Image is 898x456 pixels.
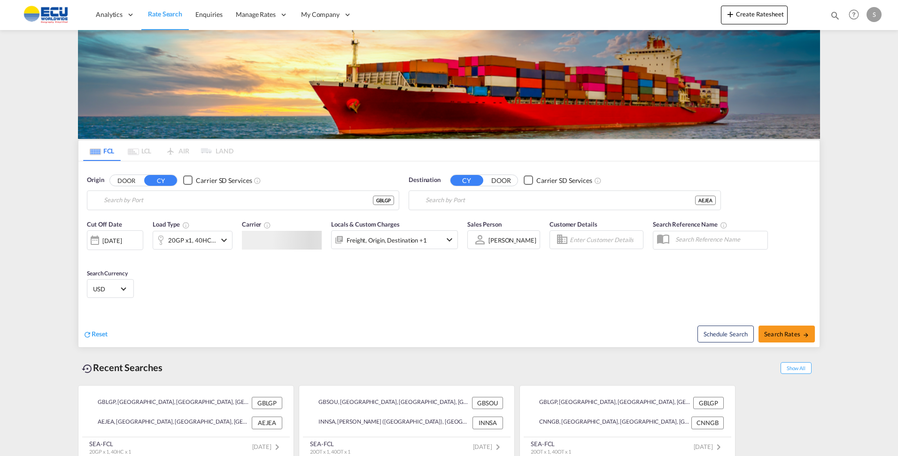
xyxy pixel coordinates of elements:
[467,220,502,228] span: Sales Person
[531,448,571,455] span: 20OT x 1, 40OT x 1
[168,234,216,247] div: 20GP x1 40HC x1
[472,417,503,429] div: INNSA
[252,417,282,429] div: AEJEA
[830,10,840,24] div: icon-magnify
[725,8,736,20] md-icon: icon-plus 400-fg
[803,332,809,338] md-icon: icon-arrow-right
[83,330,92,339] md-icon: icon-refresh
[87,175,104,185] span: Origin
[485,175,518,186] button: DOOR
[531,440,571,448] div: SEA-FCL
[409,191,720,210] md-input-container: Jebel Ali, AEJEA
[102,236,122,245] div: [DATE]
[570,233,640,247] input: Enter Customer Details
[488,236,536,244] div: [PERSON_NAME]
[473,443,503,450] span: [DATE]
[182,221,190,229] md-icon: icon-information-outline
[691,417,724,429] div: CNNGB
[252,443,283,450] span: [DATE]
[83,140,121,161] md-tab-item: FCL
[83,329,108,340] div: icon-refreshReset
[764,330,809,338] span: Search Rates
[713,441,724,453] md-icon: icon-chevron-right
[78,30,820,139] img: LCL+%26+FCL+BACKGROUND.png
[310,448,350,455] span: 20OT x 1, 40OT x 1
[830,10,840,21] md-icon: icon-magnify
[472,397,503,409] div: GBSOU
[242,220,271,228] span: Carrier
[90,397,249,409] div: GBLGP, London Gateway Port, United Kingdom, GB & Ireland, Europe
[14,4,77,25] img: 6cccb1402a9411edb762cf9624ab9cda.png
[697,326,754,342] button: Note: By default Schedule search will only considerorigin ports, destination ports and cut off da...
[693,397,724,409] div: GBLGP
[536,176,592,185] div: Carrier SD Services
[153,220,190,228] span: Load Type
[531,417,689,429] div: CNNGB, Ningbo, China, Greater China & Far East Asia, Asia Pacific
[144,175,177,186] button: CY
[310,397,470,409] div: GBSOU, Southampton, United Kingdom, GB & Ireland, Europe
[87,270,128,277] span: Search Currency
[92,330,108,338] span: Reset
[96,10,123,19] span: Analytics
[83,140,233,161] md-pagination-wrapper: Use the left and right arrow keys to navigate between tabs
[347,234,427,247] div: Freight Origin Destination Factory Stuffing
[110,175,143,186] button: DOOR
[87,249,94,262] md-datepicker: Select
[78,161,820,347] div: Origin DOOR CY Checkbox No InkUnchecked: Search for CY (Container Yard) services for all selected...
[426,193,695,207] input: Search by Port
[867,7,882,22] div: S
[781,362,812,374] span: Show All
[720,221,728,229] md-icon: Your search will be saved by the below given name
[331,220,400,228] span: Locals & Custom Charges
[550,220,597,228] span: Customer Details
[492,441,503,453] md-icon: icon-chevron-right
[331,230,458,249] div: Freight Origin Destination Factory Stuffingicon-chevron-down
[671,232,767,246] input: Search Reference Name
[846,7,862,23] span: Help
[90,417,249,429] div: AEJEA, Jebel Ali, United Arab Emirates, Middle East, Middle East
[450,175,483,186] button: CY
[183,175,252,185] md-checkbox: Checkbox No Ink
[92,282,129,296] md-select: Select Currency: $ USDUnited States Dollar
[87,220,122,228] span: Cut Off Date
[694,443,724,450] span: [DATE]
[87,230,143,250] div: [DATE]
[444,234,455,245] md-icon: icon-chevron-down
[310,440,350,448] div: SEA-FCL
[195,10,223,18] span: Enquiries
[846,7,867,23] div: Help
[531,397,691,409] div: GBLGP, London Gateway Port, United Kingdom, GB & Ireland, Europe
[252,397,282,409] div: GBLGP
[409,175,441,185] span: Destination
[721,6,788,24] button: icon-plus 400-fgCreate Ratesheet
[653,220,728,228] span: Search Reference Name
[218,235,230,246] md-icon: icon-chevron-down
[263,221,271,229] md-icon: The selected Trucker/Carrierwill be displayed in the rate results If the rates are from another f...
[594,177,602,184] md-icon: Unchecked: Search for CY (Container Yard) services for all selected carriers.Checked : Search for...
[488,233,537,247] md-select: Sales Person: Sean Hanrahan
[153,231,232,250] div: 20GP x1 40HC x1icon-chevron-down
[89,440,131,448] div: SEA-FCL
[310,417,470,429] div: INNSA, Jawaharlal Nehru (Nhava Sheva), India, Indian Subcontinent, Asia Pacific
[104,193,373,207] input: Search by Port
[93,285,119,293] span: USD
[301,10,340,19] span: My Company
[236,10,276,19] span: Manage Rates
[271,441,283,453] md-icon: icon-chevron-right
[254,177,261,184] md-icon: Unchecked: Search for CY (Container Yard) services for all selected carriers.Checked : Search for...
[87,191,399,210] md-input-container: London Gateway Port, GBLGP
[524,175,592,185] md-checkbox: Checkbox No Ink
[89,448,131,455] span: 20GP x 1, 40HC x 1
[759,326,815,342] button: Search Ratesicon-arrow-right
[78,357,166,378] div: Recent Searches
[148,10,182,18] span: Rate Search
[196,176,252,185] div: Carrier SD Services
[82,363,93,374] md-icon: icon-backup-restore
[373,196,394,205] div: GBLGP
[695,196,716,205] div: AEJEA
